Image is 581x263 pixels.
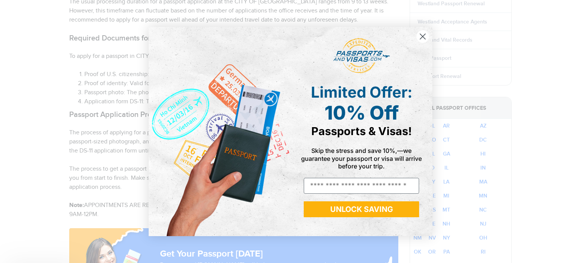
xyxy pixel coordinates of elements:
[333,38,390,74] img: passports and visas
[311,124,412,138] span: Passports & Visas!
[416,30,429,43] button: Close dialog
[301,147,422,170] span: Skip the stress and save 10%,—we guarantee your passport or visa will arrive before your trip.
[325,101,399,124] span: 10% Off
[149,27,290,236] img: de9cda0d-0715-46ca-9a25-073762a91ba7.png
[304,201,419,217] button: UNLOCK SAVING
[311,83,412,101] span: Limited Offer:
